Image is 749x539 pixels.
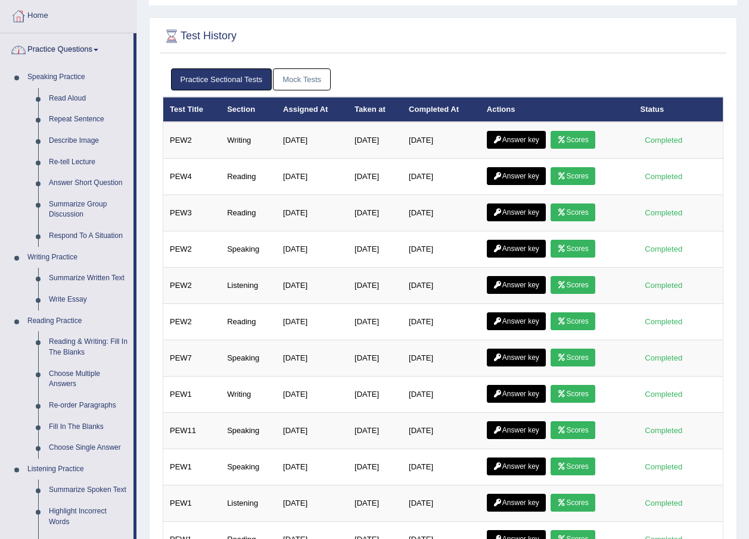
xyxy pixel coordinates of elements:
td: PEW2 [163,231,221,268]
td: [DATE] [402,485,480,522]
td: Writing [220,122,276,159]
div: Completed [641,460,687,473]
a: Summarize Written Text [43,268,133,289]
td: Reading [220,195,276,231]
div: Completed [641,352,687,364]
td: [DATE] [402,195,480,231]
a: Listening Practice [22,459,133,480]
div: Completed [641,279,687,292]
td: Listening [220,268,276,304]
a: Answer Short Question [43,173,133,194]
td: [DATE] [402,449,480,485]
a: Read Aloud [43,88,133,109]
a: Scores [551,494,595,512]
a: Scores [551,385,595,403]
a: Scores [551,240,595,258]
td: Listening [220,485,276,522]
td: PEW2 [163,122,221,159]
td: [DATE] [402,413,480,449]
a: Answer key [487,240,546,258]
a: Scores [551,457,595,475]
a: Choose Multiple Answers [43,363,133,395]
td: PEW2 [163,304,221,340]
th: Actions [480,97,634,122]
a: Respond To A Situation [43,225,133,247]
div: Completed [641,388,687,400]
a: Answer key [487,312,546,330]
td: [DATE] [276,449,348,485]
td: [DATE] [276,159,348,195]
a: Practice Questions [1,33,133,63]
a: Answer key [487,421,546,439]
a: Repeat Sentence [43,109,133,130]
td: [DATE] [348,122,402,159]
td: [DATE] [276,485,348,522]
td: Writing [220,377,276,413]
a: Mock Tests [273,68,331,90]
a: Scores [551,203,595,221]
a: Re-order Paragraphs [43,395,133,416]
td: Speaking [220,231,276,268]
td: PEW2 [163,268,221,304]
td: [DATE] [348,159,402,195]
th: Section [220,97,276,122]
h2: Test History [163,27,237,45]
td: Speaking [220,340,276,377]
th: Assigned At [276,97,348,122]
td: [DATE] [276,304,348,340]
td: [DATE] [276,231,348,268]
a: Speaking Practice [22,67,133,88]
td: PEW4 [163,159,221,195]
a: Answer key [487,494,546,512]
a: Summarize Spoken Text [43,480,133,501]
td: [DATE] [348,449,402,485]
td: Speaking [220,449,276,485]
td: PEW3 [163,195,221,231]
td: [DATE] [402,340,480,377]
td: [DATE] [348,377,402,413]
td: [DATE] [348,231,402,268]
a: Write Essay [43,289,133,311]
td: [DATE] [348,485,402,522]
a: Reading Practice [22,311,133,332]
td: Reading [220,159,276,195]
td: [DATE] [276,122,348,159]
a: Highlight Incorrect Words [43,501,133,532]
a: Answer key [487,385,546,403]
div: Completed [641,315,687,328]
td: [DATE] [276,268,348,304]
a: Answer key [487,167,546,185]
td: [DATE] [348,195,402,231]
div: Completed [641,170,687,183]
td: [DATE] [348,268,402,304]
a: Writing Practice [22,247,133,268]
td: [DATE] [276,413,348,449]
th: Status [634,97,723,122]
td: PEW1 [163,485,221,522]
td: [DATE] [348,304,402,340]
a: Scores [551,421,595,439]
td: [DATE] [402,377,480,413]
td: [DATE] [402,231,480,268]
div: Completed [641,497,687,509]
a: Fill In The Blanks [43,416,133,438]
td: [DATE] [402,304,480,340]
td: [DATE] [348,413,402,449]
td: [DATE] [402,159,480,195]
td: [DATE] [276,195,348,231]
a: Scores [551,349,595,366]
th: Test Title [163,97,221,122]
td: PEW11 [163,413,221,449]
a: Scores [551,131,595,149]
a: Answer key [487,457,546,475]
td: Speaking [220,413,276,449]
a: Scores [551,312,595,330]
a: Reading & Writing: Fill In The Blanks [43,331,133,363]
a: Answer key [487,203,546,221]
a: Summarize Group Discussion [43,194,133,225]
div: Completed [641,424,687,437]
td: PEW1 [163,449,221,485]
a: Scores [551,167,595,185]
th: Completed At [402,97,480,122]
td: [DATE] [276,377,348,413]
